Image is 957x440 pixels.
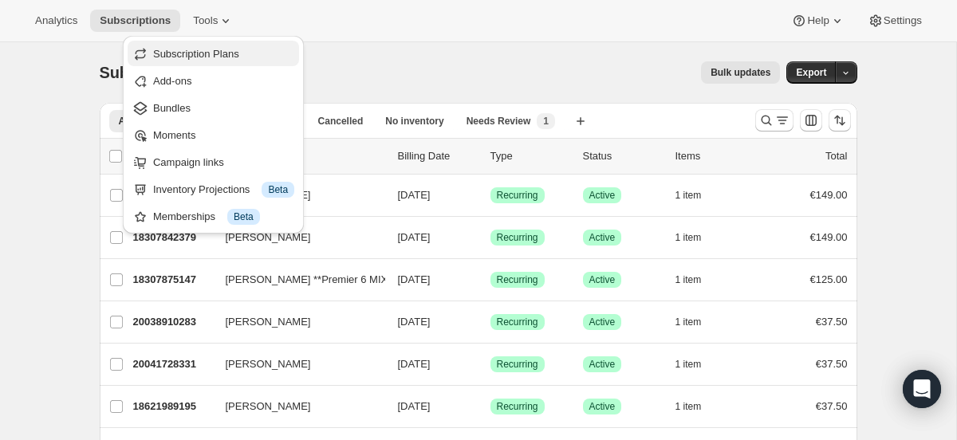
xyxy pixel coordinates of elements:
[216,352,376,377] button: [PERSON_NAME]
[675,226,719,249] button: 1 item
[153,129,195,141] span: Moments
[100,14,171,27] span: Subscriptions
[675,269,719,291] button: 1 item
[583,148,663,164] p: Status
[589,189,616,202] span: Active
[497,358,538,371] span: Recurring
[128,203,299,229] button: Memberships
[398,189,431,201] span: [DATE]
[782,10,854,32] button: Help
[128,95,299,120] button: Bundles
[133,148,848,164] div: IDCustomerBilling DateTypeStatusItemsTotal
[568,110,593,132] button: Create new view
[128,149,299,175] button: Campaign links
[153,48,239,60] span: Subscription Plans
[100,64,204,81] span: Subscriptions
[35,14,77,27] span: Analytics
[675,400,702,413] span: 1 item
[133,269,848,291] div: 18307875147[PERSON_NAME] **Premier 6 MIX**[DATE]SuccessRecurringSuccessActive1 item€125.00
[234,210,254,223] span: Beta
[816,358,848,370] span: €37.50
[810,273,848,285] span: €125.00
[497,316,538,328] span: Recurring
[133,353,848,375] div: 20041728331[PERSON_NAME][DATE]SuccessRecurringSuccessActive1 item€37.50
[226,314,311,330] span: [PERSON_NAME]
[133,226,848,249] div: 18307842379[PERSON_NAME][DATE]SuccessRecurringSuccessActive1 item€149.00
[385,115,443,128] span: No inventory
[800,109,822,132] button: Customize table column order and visibility
[226,272,396,288] span: [PERSON_NAME] **Premier 6 MIX**
[825,148,847,164] p: Total
[193,14,218,27] span: Tools
[128,122,299,147] button: Moments
[675,353,719,375] button: 1 item
[675,231,702,244] span: 1 item
[497,231,538,244] span: Recurring
[796,66,826,79] span: Export
[153,156,224,168] span: Campaign links
[858,10,931,32] button: Settings
[318,115,364,128] span: Cancelled
[675,273,702,286] span: 1 item
[133,184,848,206] div: 18306269515[PERSON_NAME][DATE]SuccessRecurringSuccessActive1 item€149.00
[701,61,780,84] button: Bulk updates
[398,316,431,328] span: [DATE]
[589,358,616,371] span: Active
[786,61,836,84] button: Export
[497,189,538,202] span: Recurring
[398,148,478,164] p: Billing Date
[711,66,770,79] span: Bulk updates
[816,400,848,412] span: €37.50
[497,273,538,286] span: Recurring
[216,267,376,293] button: [PERSON_NAME] **Premier 6 MIX**
[133,314,213,330] p: 20038910283
[675,311,719,333] button: 1 item
[398,273,431,285] span: [DATE]
[903,370,941,408] div: Open Intercom Messenger
[589,400,616,413] span: Active
[675,358,702,371] span: 1 item
[810,231,848,243] span: €149.00
[26,10,87,32] button: Analytics
[807,14,829,27] span: Help
[816,316,848,328] span: €37.50
[497,400,538,413] span: Recurring
[755,109,794,132] button: Search and filter results
[128,68,299,93] button: Add-ons
[398,358,431,370] span: [DATE]
[183,10,243,32] button: Tools
[589,316,616,328] span: Active
[398,231,431,243] span: [DATE]
[675,316,702,328] span: 1 item
[133,395,848,418] div: 18621989195[PERSON_NAME][DATE]SuccessRecurringSuccessActive1 item€37.50
[133,272,213,288] p: 18307875147
[884,14,922,27] span: Settings
[226,399,311,414] span: [PERSON_NAME]
[128,41,299,66] button: Subscription Plans
[153,75,191,87] span: Add-ons
[133,399,213,414] p: 18621989195
[216,309,376,335] button: [PERSON_NAME]
[589,231,616,244] span: Active
[675,189,702,202] span: 1 item
[675,148,755,164] div: Items
[133,356,213,372] p: 20041728331
[216,394,376,419] button: [PERSON_NAME]
[398,400,431,412] span: [DATE]
[268,183,288,196] span: Beta
[153,182,294,198] div: Inventory Projections
[490,148,570,164] div: Type
[675,184,719,206] button: 1 item
[543,115,549,128] span: 1
[90,10,180,32] button: Subscriptions
[829,109,851,132] button: Sort the results
[226,356,311,372] span: [PERSON_NAME]
[467,115,531,128] span: Needs Review
[133,311,848,333] div: 20038910283[PERSON_NAME][DATE]SuccessRecurringSuccessActive1 item€37.50
[675,395,719,418] button: 1 item
[810,189,848,201] span: €149.00
[153,209,294,225] div: Memberships
[128,176,299,202] button: Inventory Projections
[589,273,616,286] span: Active
[153,102,191,114] span: Bundles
